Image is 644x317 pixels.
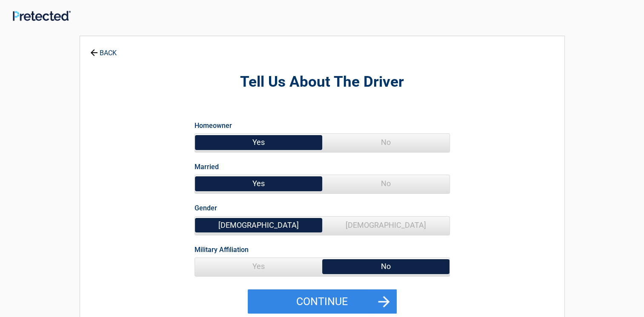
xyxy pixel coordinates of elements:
[195,217,322,234] span: [DEMOGRAPHIC_DATA]
[195,161,219,173] label: Married
[89,42,118,57] a: BACK
[322,217,449,234] span: [DEMOGRAPHIC_DATA]
[248,289,397,314] button: Continue
[322,258,449,275] span: No
[195,258,322,275] span: Yes
[322,175,449,192] span: No
[195,134,322,151] span: Yes
[322,134,449,151] span: No
[13,11,71,21] img: Main Logo
[195,175,322,192] span: Yes
[195,202,217,214] label: Gender
[195,120,232,131] label: Homeowner
[195,244,249,255] label: Military Affiliation
[127,72,518,92] h2: Tell Us About The Driver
